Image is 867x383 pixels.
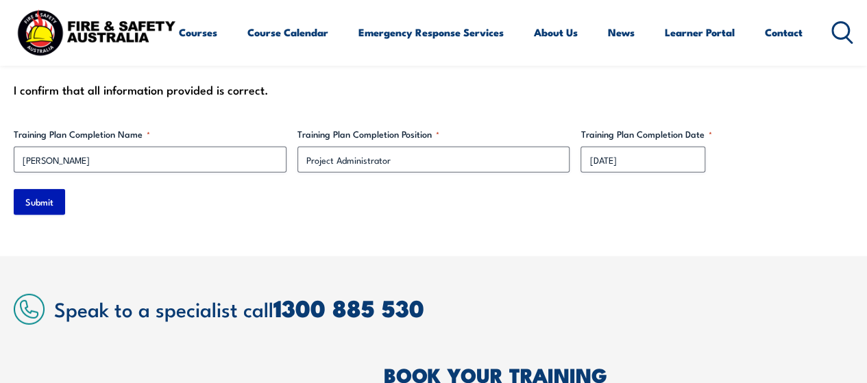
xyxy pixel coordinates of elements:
h2: BOOK YOUR TRAINING [384,365,853,383]
h2: Speak to a specialist call [54,295,853,321]
a: Learner Portal [665,16,735,49]
a: Courses [179,16,217,49]
a: 1300 885 530 [273,289,424,325]
a: Course Calendar [247,16,328,49]
label: Training Plan Completion Name [14,127,286,141]
input: Submit [14,189,65,215]
a: News [608,16,635,49]
label: Training Plan Completion Date [581,127,853,141]
a: Emergency Response Services [358,16,504,49]
input: dd/mm/yyyy [581,147,705,173]
div: I confirm that all information provided is correct. [14,79,853,100]
a: About Us [534,16,578,49]
label: Training Plan Completion Position [297,127,570,141]
a: Contact [765,16,803,49]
